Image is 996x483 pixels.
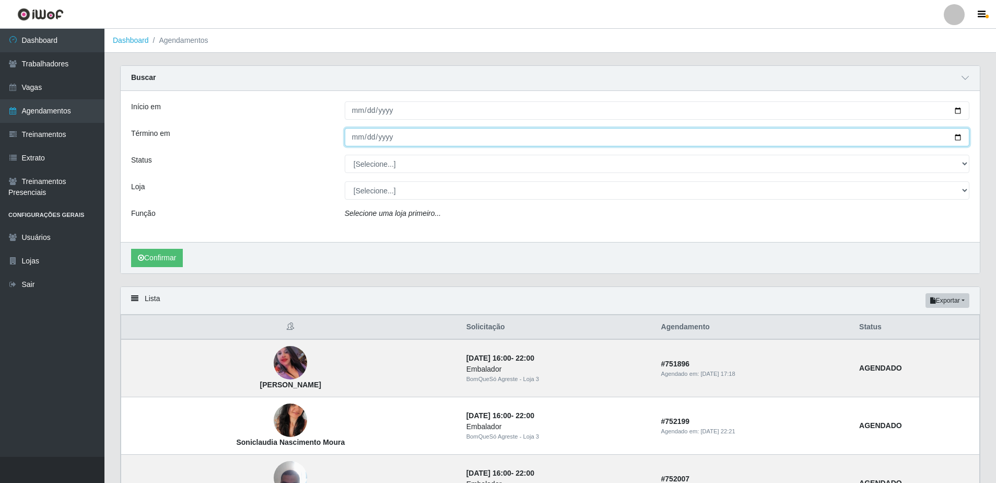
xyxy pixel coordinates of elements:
[466,354,534,362] strong: -
[655,315,853,340] th: Agendamento
[466,469,534,477] strong: -
[466,411,534,420] strong: -
[274,346,307,379] img: Ivaneide Pereira Lima
[345,101,969,120] input: 00/00/0000
[131,101,161,112] label: Início em
[515,469,534,477] time: 22:00
[17,8,64,21] img: CoreUI Logo
[466,354,511,362] time: [DATE] 16:00
[466,375,649,384] div: BomQueSó Agreste - Loja 3
[260,381,321,389] strong: [PERSON_NAME]
[466,469,511,477] time: [DATE] 16:00
[700,371,735,377] time: [DATE] 17:18
[466,364,649,375] div: Embalador
[236,438,345,446] strong: Soniclaudia Nascimento Moura
[661,417,690,425] strong: # 752199
[661,427,847,436] div: Agendado em:
[274,391,307,451] img: Soniclaudia Nascimento Moura
[149,35,208,46] li: Agendamentos
[131,249,183,267] button: Confirmar
[853,315,979,340] th: Status
[345,128,969,146] input: 00/00/0000
[460,315,655,340] th: Solicitação
[131,128,170,139] label: Término em
[859,364,902,372] strong: AGENDADO
[661,475,690,483] strong: # 752007
[466,432,649,441] div: BomQueSó Agreste - Loja 3
[345,209,441,217] i: Selecione uma loja primeiro...
[661,370,847,378] div: Agendado em:
[113,36,149,44] a: Dashboard
[515,411,534,420] time: 22:00
[131,181,145,192] label: Loja
[466,421,649,432] div: Embalador
[515,354,534,362] time: 22:00
[859,421,902,430] strong: AGENDADO
[131,208,156,219] label: Função
[131,73,156,82] strong: Buscar
[466,411,511,420] time: [DATE] 16:00
[104,29,996,53] nav: breadcrumb
[700,428,735,434] time: [DATE] 22:21
[121,287,980,315] div: Lista
[925,293,969,308] button: Exportar
[661,360,690,368] strong: # 751896
[131,155,152,166] label: Status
